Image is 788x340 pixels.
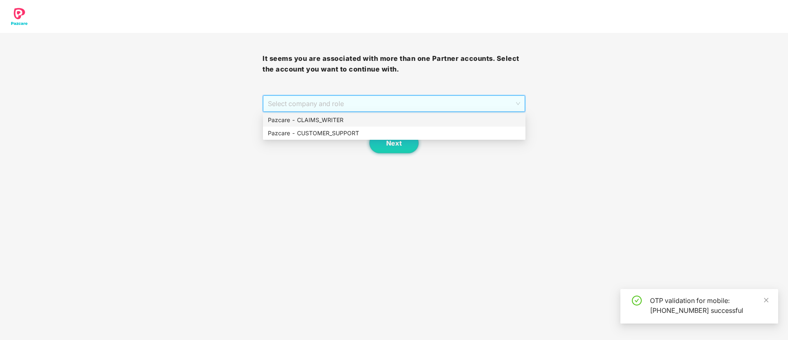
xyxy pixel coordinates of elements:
[268,96,520,111] span: Select company and role
[763,297,769,303] span: close
[263,53,525,74] h3: It seems you are associated with more than one Partner accounts. Select the account you want to c...
[632,296,642,305] span: check-circle
[386,139,402,147] span: Next
[263,127,525,140] div: Pazcare - CUSTOMER_SUPPORT
[268,129,521,138] div: Pazcare - CUSTOMER_SUPPORT
[268,116,521,125] div: Pazcare - CLAIMS_WRITER
[369,133,419,153] button: Next
[650,296,768,315] div: OTP validation for mobile: [PHONE_NUMBER] successful
[263,113,525,127] div: Pazcare - CLAIMS_WRITER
